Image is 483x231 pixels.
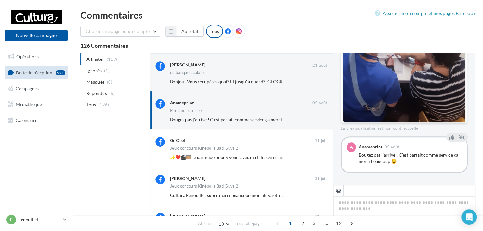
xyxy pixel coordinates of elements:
[80,26,160,37] button: Choisir une page ou un compte
[170,175,205,182] div: [PERSON_NAME]
[16,117,37,122] span: Calendrier
[235,221,262,227] span: résultats/page
[16,70,52,75] span: Boîte de réception
[98,102,109,107] span: (126)
[170,154,441,160] span: ✨❤️🎬🎞️ je participe pour y venir avec ma fille. On est nouveau sur la zone du coup ce serait l'oc...
[5,214,68,226] a: F Fenouillet
[16,86,39,91] span: Campagnes
[165,26,204,37] button: Au total
[312,100,327,106] span: 05 août
[176,26,204,37] button: Au total
[80,10,475,20] div: Commentaires
[285,218,295,228] span: 1
[375,9,475,17] a: Associer mon compte et mes pages Facebook
[170,79,311,84] span: Bonjour Vous récupérez quoi? Et jusqu' à quand? [GEOGRAPHIC_DATA]
[314,176,327,182] span: 31 juil.
[4,114,69,127] a: Calendrier
[170,137,185,144] div: Gr Orel
[333,185,344,196] button: @
[4,50,69,63] a: Opérations
[18,216,60,223] p: Fenouillet
[216,220,232,228] button: 10
[86,102,96,108] span: Tous
[4,98,69,111] a: Médiathèque
[170,192,317,198] span: Cultura Fenouillet super merci beaucoup mon fils va être [PERSON_NAME]
[341,123,468,131] div: La prévisualisation est non-contractuelle
[170,184,238,188] div: Jeux concours Kinépolis Bad Guys 2
[359,152,462,165] div: Bougez pas j’arrive ! C’est parfait comme service ça merci beaucoup ☺️
[359,145,382,149] div: Anameprint
[170,62,205,68] div: [PERSON_NAME]
[4,82,69,95] a: Campagnes
[350,144,353,150] span: A
[109,91,115,96] span: (6)
[334,218,344,228] span: 12
[56,70,65,75] div: 99+
[170,71,205,75] div: op banque scolaire
[86,28,150,34] span: Choisir une page ou un compte
[16,54,39,59] span: Opérations
[80,43,475,48] div: 126 Commentaires
[170,109,202,113] div: Rentrée liste sco
[309,218,319,228] span: 3
[312,63,327,68] span: 21 août
[206,25,223,38] div: Tous
[5,30,68,41] button: Nouvelle campagne
[314,138,327,144] span: 31 juil.
[170,146,238,150] div: Jeux concours Kinépolis Bad Guys 2
[170,100,194,106] div: Anameprint
[461,209,477,225] div: Open Intercom Messenger
[4,66,69,79] a: Boîte de réception99+
[385,145,399,149] span: 05 août
[321,218,331,228] span: ...
[104,68,110,73] span: (1)
[107,79,112,84] span: (0)
[336,187,341,193] i: @
[198,221,212,227] span: Afficher
[298,218,308,228] span: 2
[86,90,107,97] span: Répondus
[314,214,327,220] span: 31 juil.
[170,117,309,122] span: Bougez pas j’arrive ! C’est parfait comme service ça merci beaucoup ☺️
[86,67,102,74] span: Ignorés
[86,79,104,85] span: Masqués
[10,216,12,223] span: F
[219,222,224,227] span: 10
[16,102,42,107] span: Médiathèque
[170,213,205,219] div: [PERSON_NAME]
